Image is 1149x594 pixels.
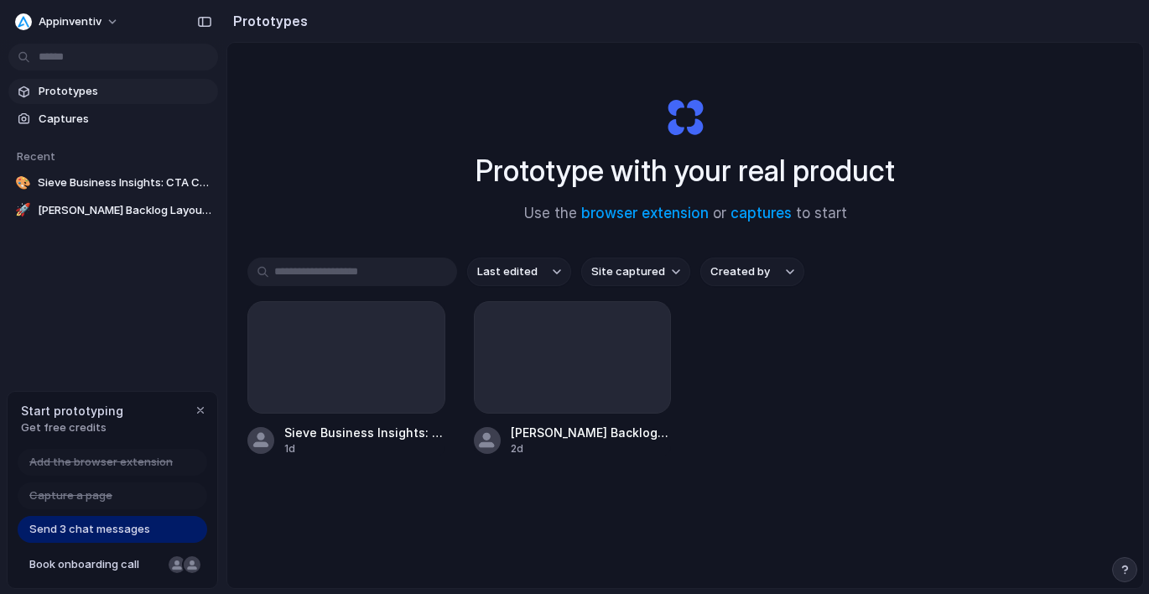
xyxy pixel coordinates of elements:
[8,107,218,132] a: Captures
[284,424,445,441] span: Sieve Business Insights: CTA Color Update
[29,487,112,504] span: Capture a page
[29,521,150,538] span: Send 3 chat messages
[8,198,218,223] a: 🚀[PERSON_NAME] Backlog Layout Enhancement
[710,263,770,280] span: Created by
[39,111,211,128] span: Captures
[581,205,709,221] a: browser extension
[226,11,308,31] h2: Prototypes
[8,8,127,35] button: Appinventiv
[284,441,445,456] div: 1d
[182,555,202,575] div: Christian Iacullo
[21,402,123,419] span: Start prototyping
[39,83,211,100] span: Prototypes
[476,148,895,193] h1: Prototype with your real product
[247,301,445,456] a: Sieve Business Insights: CTA Color Update1d
[29,454,173,471] span: Add the browser extension
[167,555,187,575] div: Nicole Kubica
[38,175,211,191] span: Sieve Business Insights: CTA Color Update
[15,175,31,191] div: 🎨
[511,441,672,456] div: 2d
[21,419,123,436] span: Get free credits
[18,551,207,578] a: Book onboarding call
[467,258,571,286] button: Last edited
[524,203,847,225] span: Use the or to start
[29,556,162,573] span: Book onboarding call
[38,202,211,219] span: [PERSON_NAME] Backlog Layout Enhancement
[730,205,792,221] a: captures
[39,13,101,30] span: Appinventiv
[581,258,690,286] button: Site captured
[17,149,55,163] span: Recent
[477,263,538,280] span: Last edited
[474,301,672,456] a: [PERSON_NAME] Backlog Layout Enhancement2d
[700,258,804,286] button: Created by
[15,202,31,219] div: 🚀
[8,170,218,195] a: 🎨Sieve Business Insights: CTA Color Update
[591,263,665,280] span: Site captured
[511,424,672,441] span: [PERSON_NAME] Backlog Layout Enhancement
[8,79,218,104] a: Prototypes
